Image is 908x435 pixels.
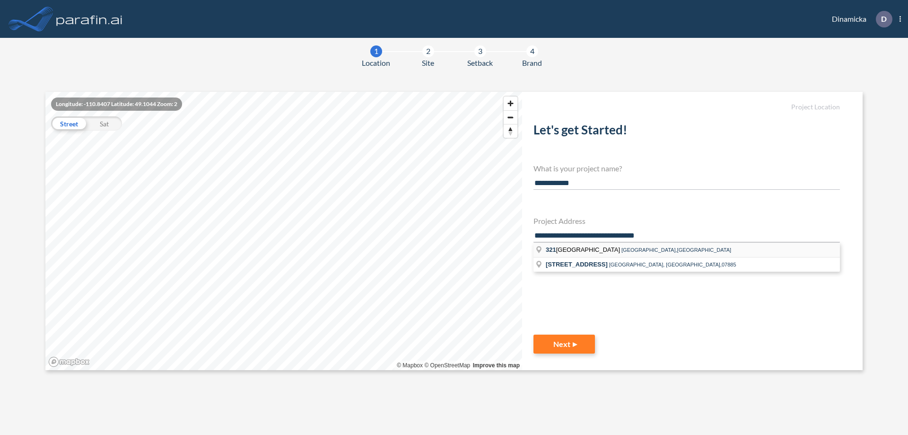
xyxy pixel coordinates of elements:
span: [GEOGRAPHIC_DATA],[GEOGRAPHIC_DATA] [621,247,731,253]
a: Mapbox [397,362,423,369]
div: Sat [87,116,122,131]
button: Zoom out [504,110,517,124]
img: logo [54,9,124,28]
span: Setback [467,57,493,69]
div: 2 [422,45,434,57]
span: [GEOGRAPHIC_DATA], [GEOGRAPHIC_DATA],07885 [609,262,736,267]
p: D [881,15,887,23]
div: Longitude: -110.8407 Latitude: 49.1044 Zoom: 2 [51,98,182,111]
h5: Project Location [533,103,840,111]
span: [GEOGRAPHIC_DATA] [546,246,621,253]
h4: What is your project name? [533,164,840,173]
span: Zoom out [504,111,517,124]
span: Site [422,57,434,69]
div: Street [51,116,87,131]
span: Location [362,57,390,69]
div: 1 [370,45,382,57]
span: Brand [522,57,542,69]
button: Reset bearing to north [504,124,517,138]
a: OpenStreetMap [424,362,470,369]
div: Dinamicka [818,11,901,27]
span: [STREET_ADDRESS] [546,261,608,268]
a: Improve this map [473,362,520,369]
h4: Project Address [533,216,840,225]
button: Zoom in [504,97,517,110]
h2: Let's get Started! [533,123,840,141]
div: 3 [474,45,486,57]
a: Mapbox homepage [48,356,90,367]
span: 321 [546,246,556,253]
canvas: Map [45,92,522,370]
div: 4 [526,45,538,57]
button: Next [533,335,595,354]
